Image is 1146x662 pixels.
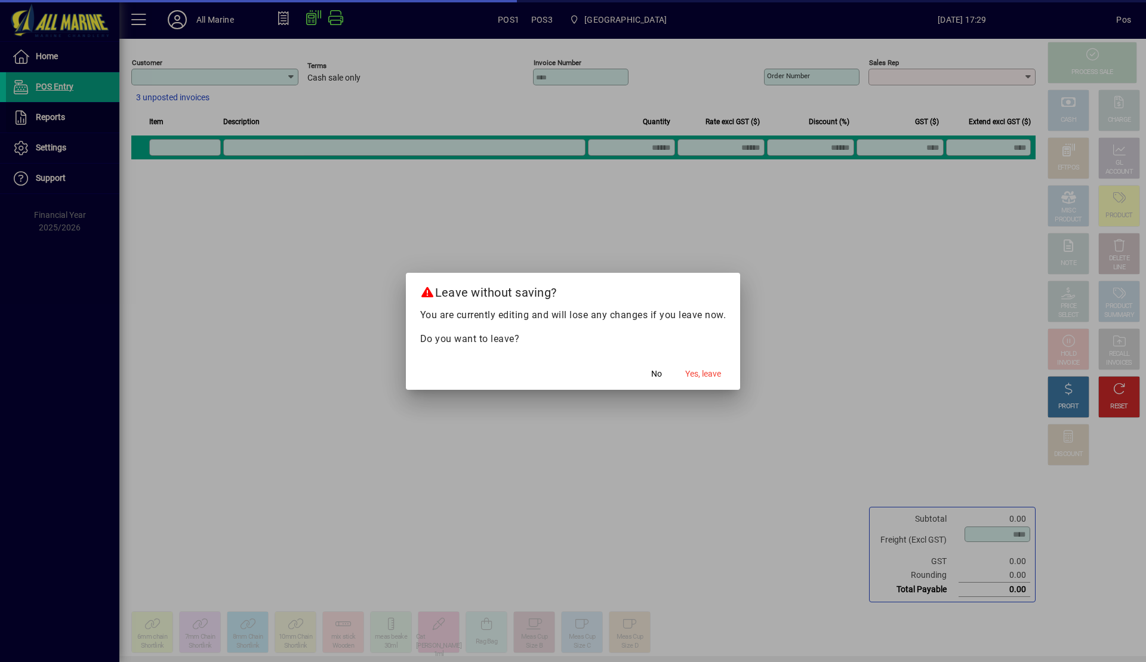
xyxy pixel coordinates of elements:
[420,332,726,346] p: Do you want to leave?
[637,364,676,385] button: No
[680,364,726,385] button: Yes, leave
[651,368,662,380] span: No
[685,368,721,380] span: Yes, leave
[420,308,726,322] p: You are currently editing and will lose any changes if you leave now.
[406,273,741,307] h2: Leave without saving?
